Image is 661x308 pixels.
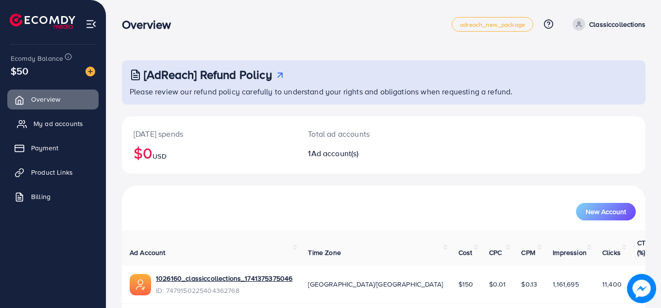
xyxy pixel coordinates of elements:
[31,143,58,153] span: Payment
[7,187,99,206] a: Billing
[521,248,535,257] span: CPM
[144,68,272,82] h3: [AdReach] Refund Policy
[308,128,416,140] p: Total ad accounts
[553,248,587,257] span: Impression
[153,151,166,161] span: USD
[460,21,525,28] span: adreach_new_package
[311,148,359,159] span: Ad account(s)
[586,208,626,215] span: New Account
[134,144,285,162] h2: $0
[602,279,622,289] span: 11,400
[156,286,292,295] span: ID: 7479150225404362768
[308,248,340,257] span: Time Zone
[576,203,636,220] button: New Account
[130,274,151,295] img: ic-ads-acc.e4c84228.svg
[122,18,179,32] h3: Overview
[130,86,640,97] p: Please review our refund policy carefully to understand your rights and obligations when requesti...
[458,248,473,257] span: Cost
[627,274,656,303] img: image
[7,90,99,109] a: Overview
[308,149,416,158] h2: 1
[637,238,650,257] span: CTR (%)
[11,54,63,63] span: Ecomdy Balance
[31,192,51,201] span: Billing
[602,248,621,257] span: Clicks
[7,114,99,133] a: My ad accounts
[134,128,285,140] p: [DATE] spends
[130,248,166,257] span: Ad Account
[34,119,83,128] span: My ad accounts
[489,248,502,257] span: CPC
[7,138,99,158] a: Payment
[7,163,99,182] a: Product Links
[489,279,506,289] span: $0.01
[31,167,73,177] span: Product Links
[458,279,474,289] span: $150
[553,279,578,289] span: 1,161,695
[85,18,97,30] img: menu
[10,14,75,29] img: logo
[156,273,292,283] a: 1026160_classiccollections_1741375375046
[589,18,645,30] p: Classiccollections
[569,18,645,31] a: Classiccollections
[31,94,60,104] span: Overview
[85,67,95,76] img: image
[452,17,533,32] a: adreach_new_package
[521,279,537,289] span: $0.13
[308,279,443,289] span: [GEOGRAPHIC_DATA]/[GEOGRAPHIC_DATA]
[11,64,28,78] span: $50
